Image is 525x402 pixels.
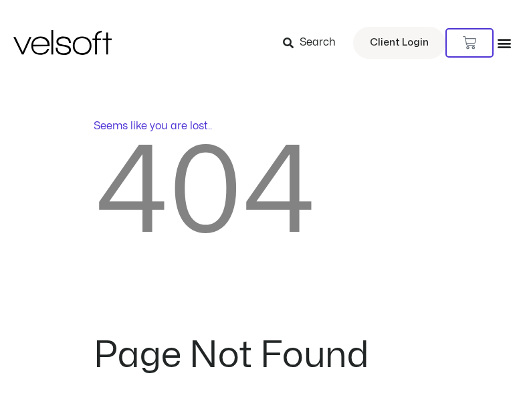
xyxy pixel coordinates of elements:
a: Search [283,31,345,54]
div: Menu Toggle [497,36,512,50]
a: Client Login [353,27,445,59]
img: Velsoft Training Materials [13,30,112,55]
span: Search [300,34,336,52]
h2: Page Not Found [94,338,432,374]
span: Client Login [370,34,429,52]
h2: 404 [94,134,432,254]
p: Seems like you are lost.. [94,118,432,134]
